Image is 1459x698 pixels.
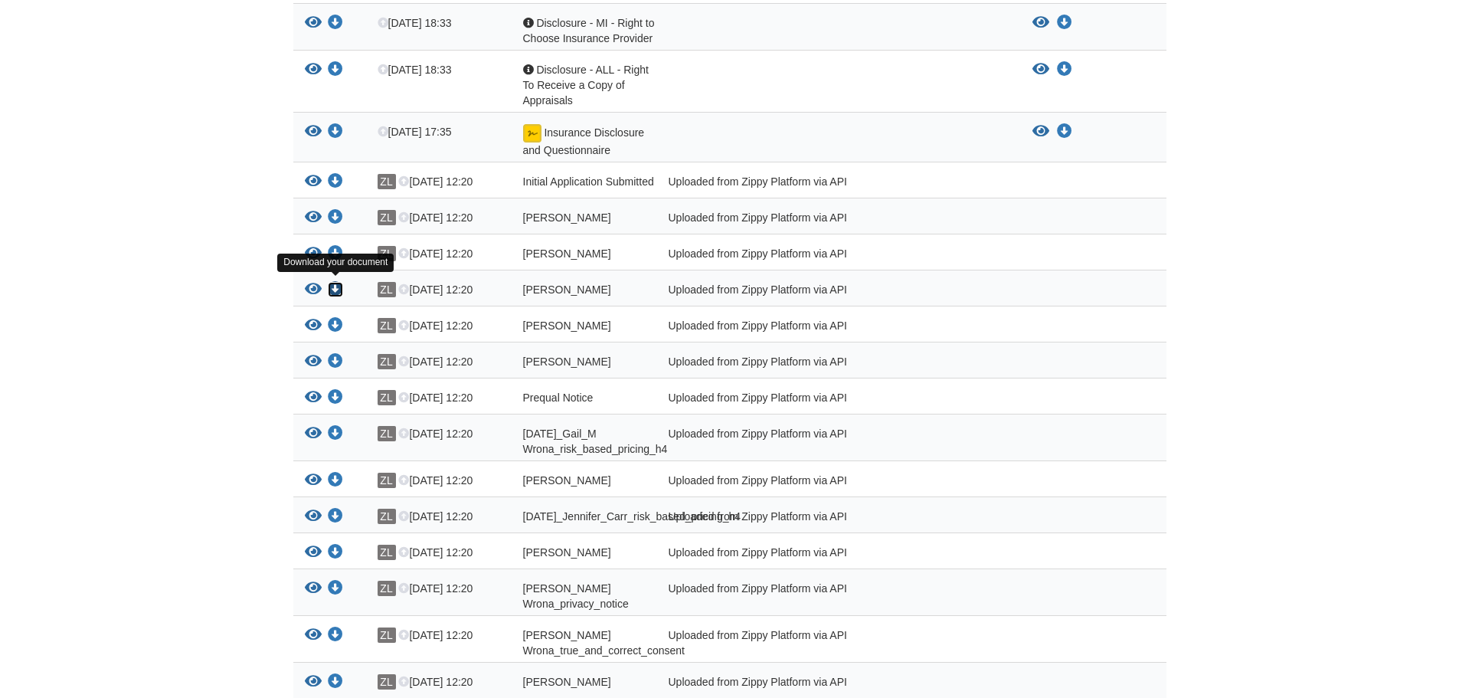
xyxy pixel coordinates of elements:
[305,581,322,597] button: View Gail_M Wrona_privacy_notice
[523,676,611,688] span: [PERSON_NAME]
[378,628,396,643] span: ZL
[305,509,322,525] button: View 07-24-2025_Jennifer_Carr_risk_based_pricing_h4
[1057,64,1072,76] a: Download Disclosure - ALL - Right To Receive a Copy of Appraisals
[305,62,322,78] button: View Disclosure - ALL - Right To Receive a Copy of Appraisals
[305,124,322,140] button: View Insurance Disclosure and Questionnaire
[657,318,1021,338] div: Uploaded from Zippy Platform via API
[378,64,452,76] span: [DATE] 18:33
[657,674,1021,694] div: Uploaded from Zippy Platform via API
[328,320,343,333] a: Download Gail_M Wrona_credit_authorization
[523,17,655,44] span: Disclosure - MI - Right to Choose Insurance Provider
[398,175,473,188] span: [DATE] 12:20
[305,390,322,406] button: View Prequal Notice
[328,212,343,224] a: Download Jennifer_Carr_esign_consent
[328,511,343,523] a: Download 07-24-2025_Jennifer_Carr_risk_based_pricing_h4
[523,629,685,657] span: [PERSON_NAME] Wrona_true_and_correct_consent
[657,628,1021,658] div: Uploaded from Zippy Platform via API
[523,211,611,224] span: [PERSON_NAME]
[378,545,396,560] span: ZL
[305,545,322,561] button: View Jennifer_Carr_credit_authorization
[657,545,1021,565] div: Uploaded from Zippy Platform via API
[305,318,322,334] button: View Gail_M Wrona_credit_authorization
[305,210,322,226] button: View Jennifer_Carr_esign_consent
[328,475,343,487] a: Download Jennifer_Carr_joint_credit
[378,282,396,297] span: ZL
[378,126,452,138] span: [DATE] 17:35
[378,210,396,225] span: ZL
[523,392,594,404] span: Prequal Notice
[378,354,396,369] span: ZL
[657,246,1021,266] div: Uploaded from Zippy Platform via API
[398,356,473,368] span: [DATE] 12:20
[328,428,343,441] a: Download 07-24-2025_Gail_M Wrona_risk_based_pricing_h4
[657,581,1021,611] div: Uploaded from Zippy Platform via API
[378,509,396,524] span: ZL
[1057,126,1072,138] a: Download Insurance Disclosure and Questionnaire
[305,426,322,442] button: View 07-24-2025_Gail_M Wrona_risk_based_pricing_h4
[1032,15,1049,31] button: View Disclosure - MI - Right to Choose Insurance Provider
[657,174,1021,194] div: Uploaded from Zippy Platform via API
[523,283,611,296] span: [PERSON_NAME]
[398,283,473,296] span: [DATE] 12:20
[523,474,611,487] span: [PERSON_NAME]
[523,175,654,188] span: Initial Application Submitted
[328,547,343,559] a: Download Jennifer_Carr_credit_authorization
[1032,62,1049,77] button: View Disclosure - ALL - Right To Receive a Copy of Appraisals
[398,428,473,440] span: [DATE] 12:20
[328,248,343,261] a: Download Gail_M Wrona_esign_consent
[378,674,396,690] span: ZL
[398,474,473,487] span: [DATE] 12:20
[657,354,1021,374] div: Uploaded from Zippy Platform via API
[378,473,396,488] span: ZL
[328,392,343,405] a: Download Prequal Notice
[328,126,343,139] a: Download Insurance Disclosure and Questionnaire
[305,674,322,690] button: View Gail_M Wrona_joint_credit
[657,390,1021,410] div: Uploaded from Zippy Platform via API
[398,247,473,260] span: [DATE] 12:20
[305,174,322,190] button: View Initial Application Submitted
[378,318,396,333] span: ZL
[378,17,452,29] span: [DATE] 18:33
[378,426,396,441] span: ZL
[378,581,396,596] span: ZL
[523,510,741,523] span: [DATE]_Jennifer_Carr_risk_based_pricing_h4
[523,546,611,559] span: [PERSON_NAME]
[305,354,322,370] button: View Jennifer_Carr_terms_of_use
[523,428,668,455] span: [DATE]_Gail_M Wrona_risk_based_pricing_h4
[398,211,473,224] span: [DATE] 12:20
[398,392,473,404] span: [DATE] 12:20
[523,320,611,332] span: [PERSON_NAME]
[305,282,322,298] button: View Jennifer_Carr_true_and_correct_consent
[328,583,343,595] a: Download Gail_M Wrona_privacy_notice
[523,126,645,156] span: Insurance Disclosure and Questionnaire
[328,677,343,689] a: Download Gail_M Wrona_joint_credit
[657,282,1021,302] div: Uploaded from Zippy Platform via API
[523,64,649,107] span: Disclosure - ALL - Right To Receive a Copy of Appraisals
[657,210,1021,230] div: Uploaded from Zippy Platform via API
[523,124,541,143] img: Document fully signed
[378,174,396,189] span: ZL
[305,246,322,262] button: View Gail_M Wrona_esign_consent
[657,473,1021,493] div: Uploaded from Zippy Platform via API
[398,546,473,559] span: [DATE] 12:20
[328,630,343,642] a: Download Gail_M Wrona_true_and_correct_consent
[305,473,322,489] button: View Jennifer_Carr_joint_credit
[523,247,611,260] span: [PERSON_NAME]
[378,246,396,261] span: ZL
[305,628,322,644] button: View Gail_M Wrona_true_and_correct_consent
[328,176,343,188] a: Download Initial Application Submitted
[398,629,473,641] span: [DATE] 12:20
[328,18,343,30] a: Download Disclosure - MI - Right to Choose Insurance Provider
[277,254,394,271] div: Download your document
[657,426,1021,457] div: Uploaded from Zippy Platform via API
[328,284,343,297] a: Download Jennifer_Carr_true_and_correct_consent
[523,582,629,610] span: [PERSON_NAME] Wrona_privacy_notice
[398,510,473,523] span: [DATE] 12:20
[657,509,1021,529] div: Uploaded from Zippy Platform via API
[328,64,343,77] a: Download Disclosure - ALL - Right To Receive a Copy of Appraisals
[378,390,396,405] span: ZL
[328,356,343,369] a: Download Jennifer_Carr_terms_of_use
[398,320,473,332] span: [DATE] 12:20
[305,15,322,31] button: View Disclosure - MI - Right to Choose Insurance Provider
[398,676,473,688] span: [DATE] 12:20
